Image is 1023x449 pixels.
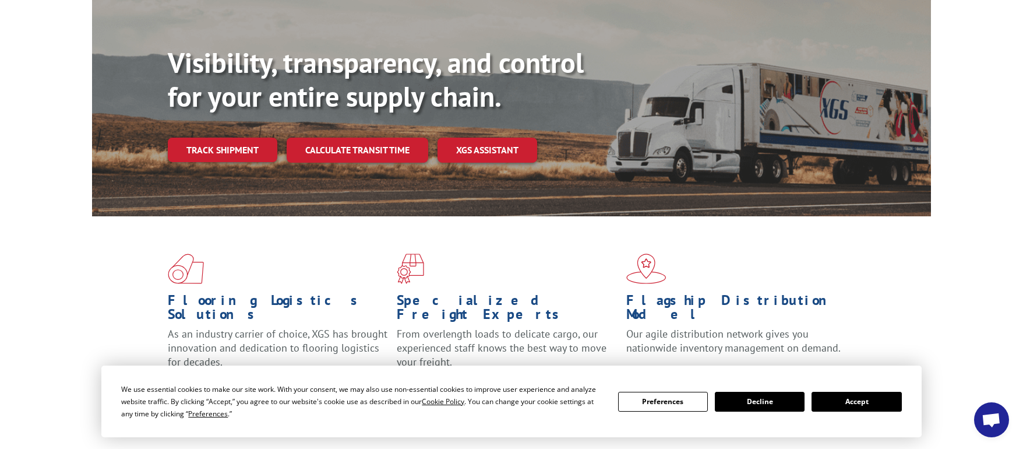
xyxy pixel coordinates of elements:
[438,138,537,163] a: XGS ASSISTANT
[422,397,464,406] span: Cookie Policy
[397,293,617,327] h1: Specialized Freight Experts
[168,327,387,369] span: As an industry carrier of choice, XGS has brought innovation and dedication to flooring logistics...
[168,293,388,327] h1: Flooring Logistics Solutions
[974,402,1009,437] div: Open chat
[626,293,846,327] h1: Flagship Distribution Model
[715,392,805,412] button: Decline
[188,409,228,419] span: Preferences
[287,138,428,163] a: Calculate transit time
[618,392,708,412] button: Preferences
[168,254,204,284] img: xgs-icon-total-supply-chain-intelligence-red
[397,327,617,379] p: From overlength loads to delicate cargo, our experienced staff knows the best way to move your fr...
[626,254,666,284] img: xgs-icon-flagship-distribution-model-red
[168,44,584,114] b: Visibility, transparency, and control for your entire supply chain.
[626,327,841,355] span: Our agile distribution network gives you nationwide inventory management on demand.
[812,392,901,412] button: Accept
[101,366,922,437] div: Cookie Consent Prompt
[397,254,424,284] img: xgs-icon-focused-on-flooring-red
[168,138,277,162] a: Track shipment
[121,383,604,420] div: We use essential cookies to make our site work. With your consent, we may also use non-essential ...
